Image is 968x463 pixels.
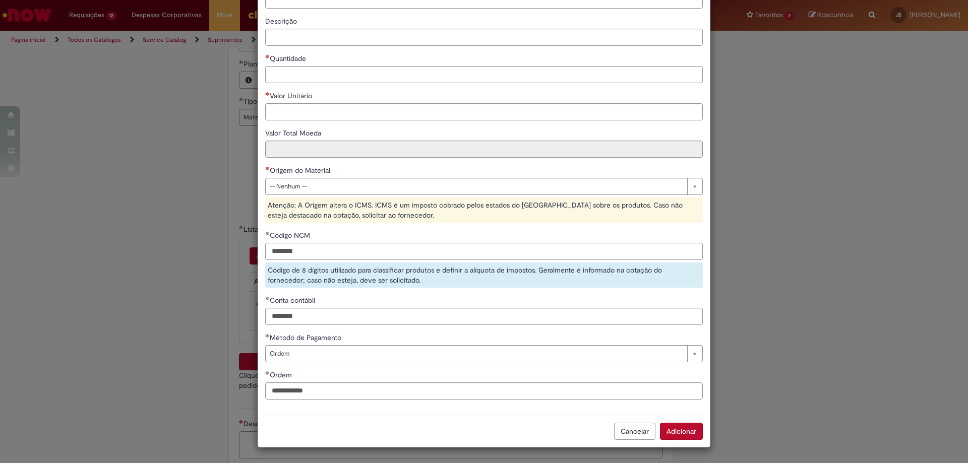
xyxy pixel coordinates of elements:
div: Atenção: A Origem altera o ICMS. ICMS é um imposto cobrado pelos estados do [GEOGRAPHIC_DATA] sob... [265,197,703,223]
input: Quantidade [265,66,703,83]
span: Conta contábil [270,296,317,305]
input: Valor Total Moeda [265,141,703,158]
span: Obrigatório Preenchido [265,371,270,375]
div: Código de 8 dígitos utilizado para classificar produtos e definir a alíquota de impostos. Geralme... [265,262,703,288]
span: Ordem [270,346,682,362]
input: Valor Unitário [265,103,703,120]
input: Conta contábil [265,308,703,325]
span: Método de Pagamento [270,333,343,342]
input: Código NCM [265,243,703,260]
button: Adicionar [660,423,703,440]
span: Quantidade [270,54,308,63]
span: Necessários [265,166,270,170]
span: Origem do Material [270,166,332,175]
input: Descrição [265,29,703,46]
span: Descrição [265,17,299,26]
button: Cancelar [614,423,655,440]
span: Necessários [265,54,270,58]
span: Obrigatório Preenchido [265,334,270,338]
span: -- Nenhum -- [270,178,682,194]
span: Somente leitura - Valor Total Moeda [265,128,323,138]
span: Necessários [265,92,270,96]
span: Ordem [270,370,294,379]
span: Obrigatório Preenchido [265,296,270,300]
span: Valor Unitário [270,91,314,100]
span: Código NCM [270,231,312,240]
span: Obrigatório Preenchido [265,231,270,235]
input: Ordem [265,382,703,400]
